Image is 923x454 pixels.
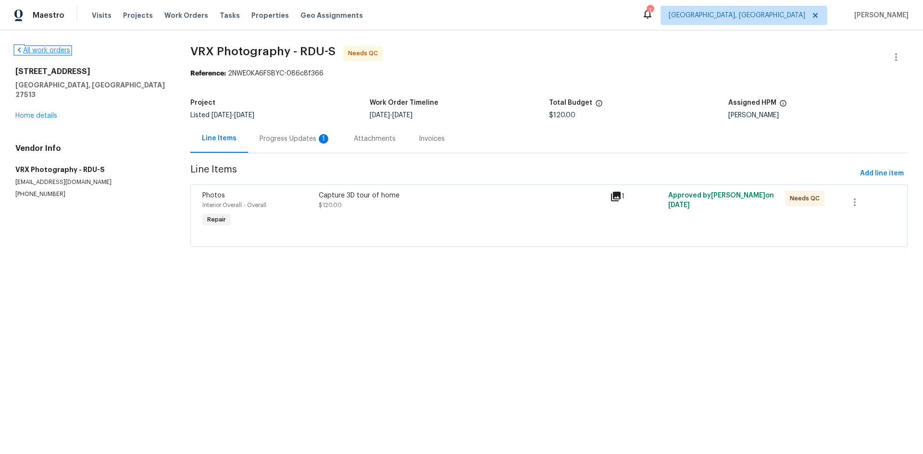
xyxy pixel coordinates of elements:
p: [PHONE_NUMBER] [15,190,167,198]
span: [PERSON_NAME] [850,11,909,20]
span: Repair [203,215,230,224]
span: [DATE] [370,112,390,119]
div: Line Items [202,134,237,143]
button: Add line item [856,165,908,183]
h5: Project [190,99,215,106]
span: - [212,112,254,119]
h5: Total Budget [549,99,592,106]
span: - [370,112,412,119]
span: Geo Assignments [300,11,363,20]
h5: Work Order Timeline [370,99,438,106]
span: Work Orders [164,11,208,20]
span: The total cost of line items that have been proposed by Opendoor. This sum includes line items th... [595,99,603,112]
span: Line Items [190,165,856,183]
h4: Vendor Info [15,144,167,153]
h2: [STREET_ADDRESS] [15,67,167,76]
span: [DATE] [392,112,412,119]
div: Capture 3D tour of home [319,191,604,200]
span: The hpm assigned to this work order. [779,99,787,112]
div: 1 [647,6,653,15]
span: VRX Photography - RDU-S [190,46,336,57]
span: Maestro [33,11,64,20]
span: [DATE] [212,112,232,119]
h5: VRX Photography - RDU-S [15,165,167,174]
span: $120.00 [549,112,575,119]
span: Tasks [220,12,240,19]
span: Photos [202,192,225,199]
span: Listed [190,112,254,119]
div: Attachments [354,134,396,144]
div: 2NWE0KA6FSBYC-086c8f366 [190,69,908,78]
span: Interior Overall - Overall [202,202,266,208]
span: Needs QC [348,49,382,58]
a: All work orders [15,47,70,54]
p: [EMAIL_ADDRESS][DOMAIN_NAME] [15,178,167,186]
span: [DATE] [234,112,254,119]
div: Invoices [419,134,445,144]
div: [PERSON_NAME] [728,112,908,119]
div: Progress Updates [260,134,331,144]
span: $120.00 [319,202,342,208]
a: Home details [15,112,57,119]
span: Approved by [PERSON_NAME] on [668,192,774,209]
div: 1 [610,191,662,202]
div: 1 [319,134,328,144]
h5: [GEOGRAPHIC_DATA], [GEOGRAPHIC_DATA] 27513 [15,80,167,99]
h5: Assigned HPM [728,99,776,106]
span: Needs QC [790,194,823,203]
span: Add line item [860,168,904,180]
span: Properties [251,11,289,20]
span: [GEOGRAPHIC_DATA], [GEOGRAPHIC_DATA] [669,11,805,20]
span: [DATE] [668,202,690,209]
span: Visits [92,11,112,20]
b: Reference: [190,70,226,77]
span: Projects [123,11,153,20]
